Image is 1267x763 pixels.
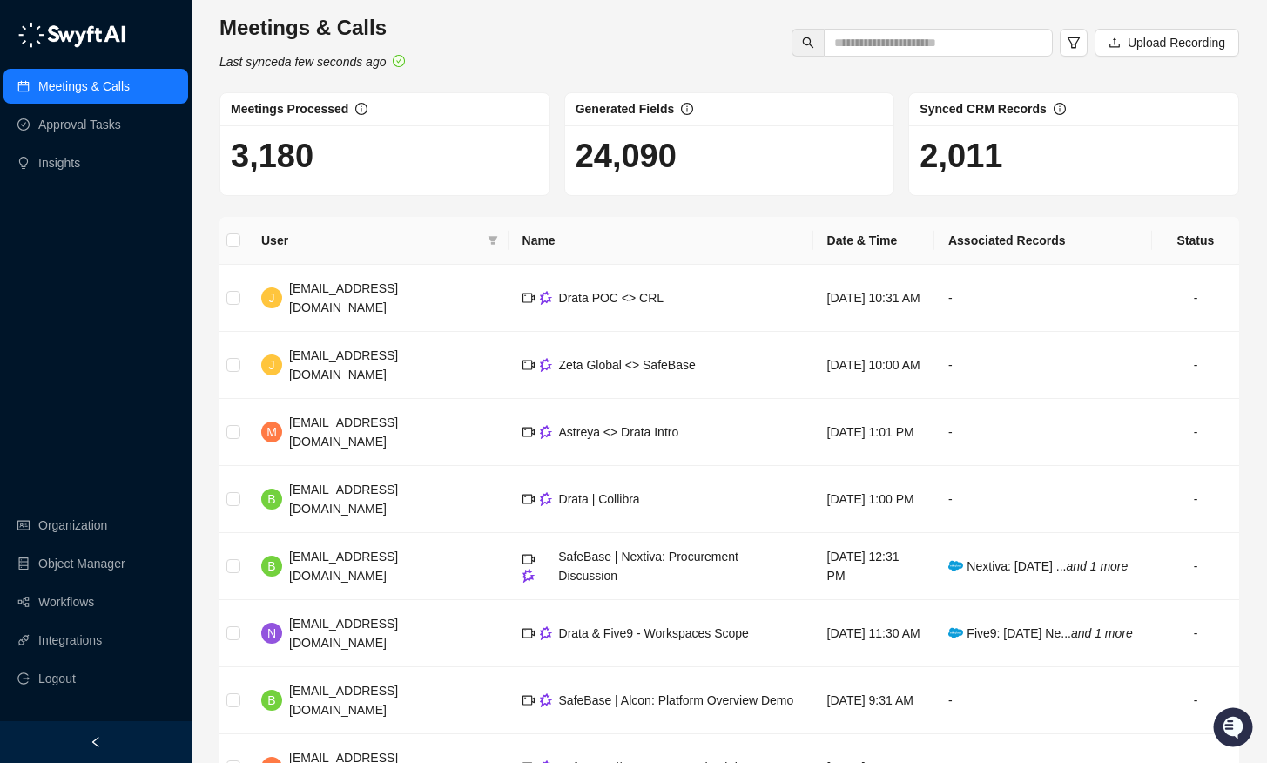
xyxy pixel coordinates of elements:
[813,399,934,466] td: [DATE] 1:01 PM
[17,98,317,125] h2: How can we help?
[38,546,125,581] a: Object Manager
[576,102,675,116] span: Generated Fields
[10,237,71,268] a: 📚Docs
[17,17,52,52] img: Swyft AI
[540,626,552,639] img: gong-Dwh8HbPa.png
[59,158,286,175] div: Start new chat
[269,288,275,307] span: J
[559,358,696,372] span: Zeta Global <> SafeBase
[540,693,552,706] img: gong-Dwh8HbPa.png
[1067,36,1081,50] span: filter
[813,466,934,533] td: [DATE] 1:00 PM
[681,103,693,115] span: info-circle
[1152,217,1239,265] th: Status
[559,492,640,506] span: Drata | Collibra
[802,37,814,49] span: search
[559,425,679,439] span: Astreya <> Drata Intro
[813,265,934,332] td: [DATE] 10:31 AM
[17,246,31,260] div: 📚
[934,217,1152,265] th: Associated Records
[269,355,275,375] span: J
[1109,37,1121,49] span: upload
[71,237,141,268] a: 📶Status
[261,231,481,250] span: User
[540,492,552,505] img: gong-Dwh8HbPa.png
[559,291,664,305] span: Drata POC <> CRL
[90,736,102,748] span: left
[1152,265,1239,332] td: -
[484,227,502,253] span: filter
[522,493,535,505] span: video-camera
[59,175,220,189] div: We're available if you need us!
[948,559,1128,573] span: Nextiva: [DATE] ...
[813,332,934,399] td: [DATE] 10:00 AM
[813,667,934,734] td: [DATE] 9:31 AM
[78,246,92,260] div: 📶
[934,399,1152,466] td: -
[934,265,1152,332] td: -
[35,244,64,261] span: Docs
[173,287,211,300] span: Pylon
[289,617,398,650] span: [EMAIL_ADDRESS][DOMAIN_NAME]
[267,557,275,576] span: B
[267,490,275,509] span: B
[559,693,794,707] span: SafeBase | Alcon: Platform Overview Demo
[289,684,398,717] span: [EMAIL_ADDRESS][DOMAIN_NAME]
[38,107,121,142] a: Approval Tasks
[934,466,1152,533] td: -
[488,235,498,246] span: filter
[522,359,535,371] span: video-camera
[1066,559,1128,573] i: and 1 more
[522,627,535,639] span: video-camera
[558,550,738,583] span: SafeBase | Nextiva: Procurement Discussion
[522,292,535,304] span: video-camera
[813,533,934,600] td: [DATE] 12:31 PM
[96,244,134,261] span: Status
[289,348,398,381] span: [EMAIL_ADDRESS][DOMAIN_NAME]
[289,550,398,583] span: [EMAIL_ADDRESS][DOMAIN_NAME]
[1152,466,1239,533] td: -
[522,569,535,582] img: gong-Dwh8HbPa.png
[289,415,398,449] span: [EMAIL_ADDRESS][DOMAIN_NAME]
[296,163,317,184] button: Start new chat
[289,281,398,314] span: [EMAIL_ADDRESS][DOMAIN_NAME]
[123,286,211,300] a: Powered byPylon
[38,145,80,180] a: Insights
[813,217,934,265] th: Date & Time
[1152,332,1239,399] td: -
[38,661,76,696] span: Logout
[267,691,275,710] span: B
[1071,626,1133,640] i: and 1 more
[1152,533,1239,600] td: -
[920,102,1046,116] span: Synced CRM Records
[17,22,126,48] img: logo-05li4sbe.png
[920,136,1228,176] h1: 2,011
[1152,399,1239,466] td: -
[1128,33,1225,52] span: Upload Recording
[540,425,552,438] img: gong-Dwh8HbPa.png
[219,55,386,69] i: Last synced a few seconds ago
[948,626,1133,640] span: Five9: [DATE] Ne...
[1152,667,1239,734] td: -
[38,508,107,543] a: Organization
[522,553,535,565] span: video-camera
[231,136,539,176] h1: 3,180
[38,584,94,619] a: Workflows
[17,158,49,189] img: 5124521997842_fc6d7dfcefe973c2e489_88.png
[540,358,552,371] img: gong-Dwh8HbPa.png
[38,623,102,658] a: Integrations
[1211,706,1258,753] iframe: Open customer support
[522,694,535,706] span: video-camera
[934,667,1152,734] td: -
[559,626,749,640] span: Drata & Five9 - Workspaces Scope
[540,291,552,304] img: gong-Dwh8HbPa.png
[17,672,30,685] span: logout
[509,217,813,265] th: Name
[266,422,277,442] span: M
[393,55,405,67] span: check-circle
[813,600,934,667] td: [DATE] 11:30 AM
[522,426,535,438] span: video-camera
[355,103,367,115] span: info-circle
[17,70,317,98] p: Welcome 👋
[231,102,348,116] span: Meetings Processed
